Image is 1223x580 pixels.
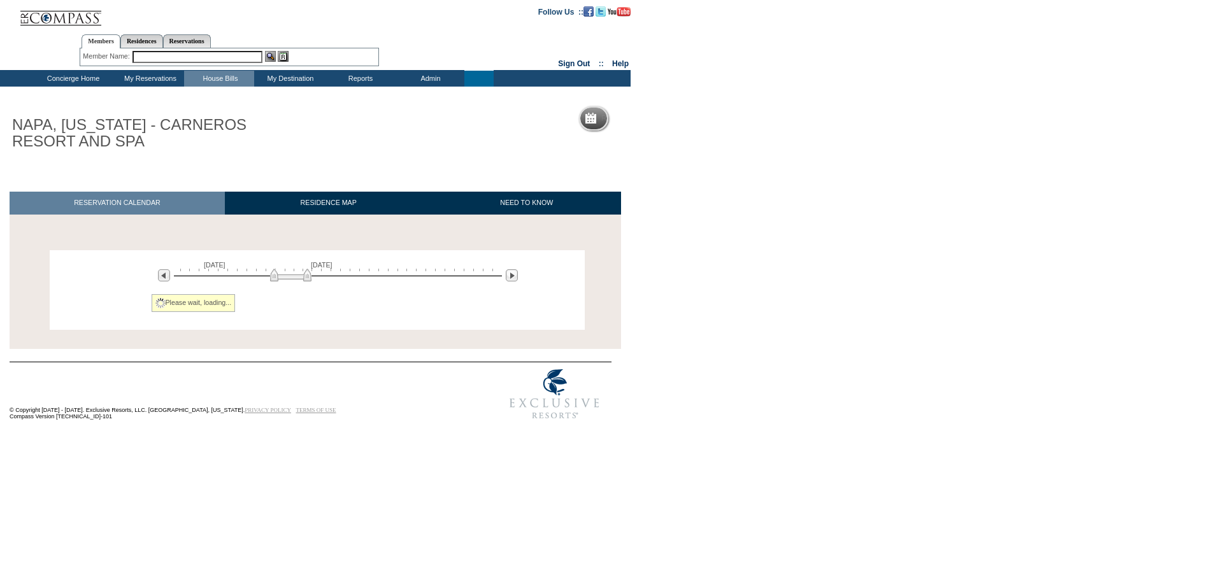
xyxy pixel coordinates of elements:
[204,261,225,269] span: [DATE]
[10,192,225,214] a: RESERVATION CALENDAR
[155,298,166,308] img: spinner2.gif
[82,34,120,48] a: Members
[296,407,336,413] a: TERMS OF USE
[432,192,621,214] a: NEED TO KNOW
[612,59,629,68] a: Help
[184,71,254,87] td: House Bills
[601,115,699,123] h5: Reservation Calendar
[596,7,606,15] a: Follow us on Twitter
[120,34,163,48] a: Residences
[245,407,291,413] a: PRIVACY POLICY
[254,71,324,87] td: My Destination
[497,362,611,426] img: Exclusive Resorts
[596,6,606,17] img: Follow us on Twitter
[608,7,631,17] img: Subscribe to our YouTube Channel
[114,71,184,87] td: My Reservations
[608,7,631,15] a: Subscribe to our YouTube Channel
[158,269,170,281] img: Previous
[10,114,295,153] h1: NAPA, [US_STATE] - CARNEROS RESORT AND SPA
[163,34,211,48] a: Reservations
[265,51,276,62] img: View
[30,71,114,87] td: Concierge Home
[599,59,604,68] span: ::
[83,51,132,62] div: Member Name:
[278,51,289,62] img: Reservations
[152,294,236,312] div: Please wait, loading...
[311,261,333,269] span: [DATE]
[506,269,518,281] img: Next
[583,6,594,17] img: Become our fan on Facebook
[324,71,394,87] td: Reports
[225,192,433,214] a: RESIDENCE MAP
[394,71,464,87] td: Admin
[538,6,583,17] td: Follow Us ::
[558,59,590,68] a: Sign Out
[583,7,594,15] a: Become our fan on Facebook
[10,363,455,426] td: © Copyright [DATE] - [DATE]. Exclusive Resorts, LLC. [GEOGRAPHIC_DATA], [US_STATE]. Compass Versi...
